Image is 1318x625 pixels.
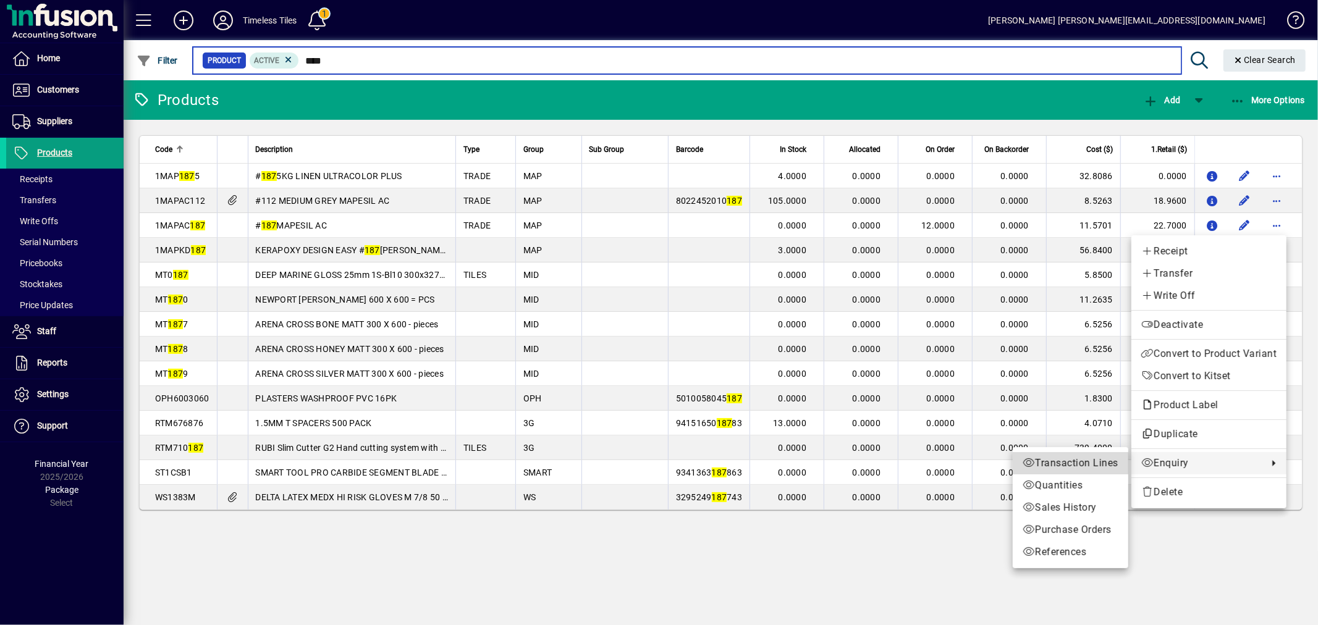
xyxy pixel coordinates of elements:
[1141,456,1262,471] span: Enquiry
[1141,369,1277,384] span: Convert to Kitset
[1023,522,1118,537] span: Purchase Orders
[1141,244,1277,259] span: Receipt
[1023,478,1118,493] span: Quantities
[1023,545,1118,560] span: References
[1141,399,1225,411] span: Product Label
[1023,456,1118,471] span: Transaction Lines
[1023,500,1118,515] span: Sales History
[1131,314,1286,336] button: Deactivate product
[1141,427,1277,442] span: Duplicate
[1141,317,1277,332] span: Deactivate
[1141,346,1277,361] span: Convert to Product Variant
[1141,485,1277,500] span: Delete
[1141,266,1277,281] span: Transfer
[1141,288,1277,303] span: Write Off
